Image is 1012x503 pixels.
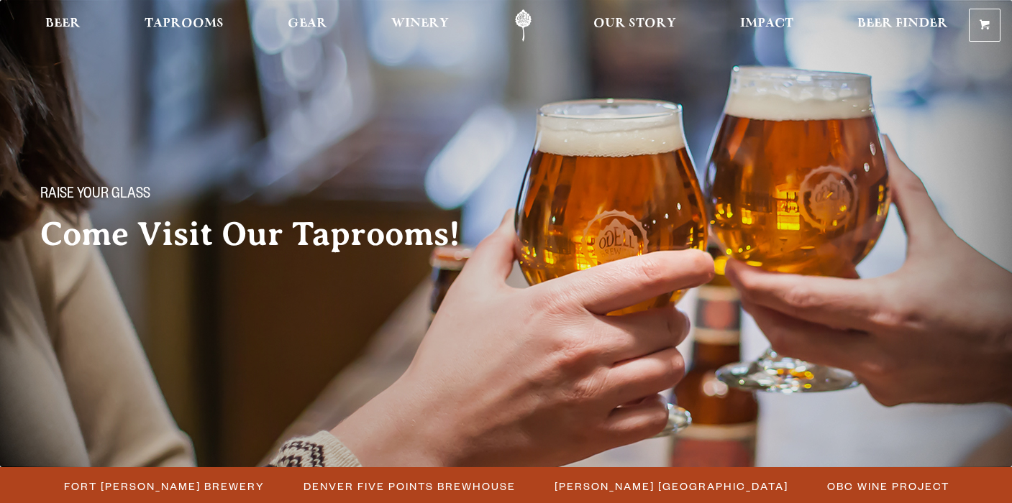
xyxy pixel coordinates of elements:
[496,9,550,42] a: Odell Home
[555,476,788,497] span: [PERSON_NAME] [GEOGRAPHIC_DATA]
[593,18,676,29] span: Our Story
[731,9,803,42] a: Impact
[288,18,327,29] span: Gear
[827,476,949,497] span: OBC Wine Project
[584,9,685,42] a: Our Story
[40,186,150,205] span: Raise your glass
[278,9,337,42] a: Gear
[36,9,90,42] a: Beer
[546,476,796,497] a: [PERSON_NAME] [GEOGRAPHIC_DATA]
[857,18,948,29] span: Beer Finder
[55,476,272,497] a: Fort [PERSON_NAME] Brewery
[304,476,516,497] span: Denver Five Points Brewhouse
[819,476,957,497] a: OBC Wine Project
[740,18,793,29] span: Impact
[145,18,224,29] span: Taprooms
[64,476,265,497] span: Fort [PERSON_NAME] Brewery
[40,216,489,252] h2: Come Visit Our Taprooms!
[391,18,449,29] span: Winery
[848,9,957,42] a: Beer Finder
[45,18,81,29] span: Beer
[382,9,458,42] a: Winery
[295,476,523,497] a: Denver Five Points Brewhouse
[135,9,233,42] a: Taprooms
